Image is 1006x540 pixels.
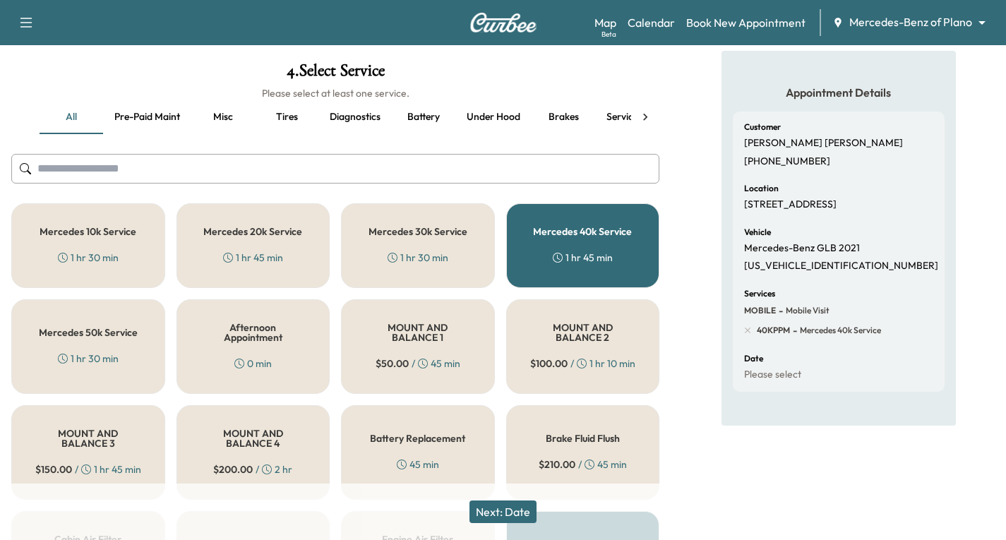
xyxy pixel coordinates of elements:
[255,100,318,134] button: Tires
[744,137,903,150] p: [PERSON_NAME] [PERSON_NAME]
[58,352,119,366] div: 1 hr 30 min
[529,323,637,342] h5: MOUNT AND BALANCE 2
[733,85,945,100] h5: Appointment Details
[11,62,659,86] h1: 4 . Select Service
[783,305,830,316] span: Mobile Visit
[595,100,687,134] button: Service 10k-50k
[455,100,532,134] button: Under hood
[530,356,568,371] span: $ 100.00
[200,428,307,448] h5: MOUNT AND BALANCE 4
[318,100,392,134] button: Diagnostics
[744,228,771,236] h6: Vehicle
[369,227,467,236] h5: Mercedes 30k Service
[376,356,460,371] div: / 45 min
[601,29,616,40] div: Beta
[469,500,537,523] button: Next: Date
[530,356,635,371] div: / 1 hr 10 min
[234,356,272,371] div: 0 min
[35,462,72,476] span: $ 150.00
[191,100,255,134] button: Misc
[35,428,142,448] h5: MOUNT AND BALANCE 3
[744,242,860,255] p: Mercedes-Benz GLB 2021
[469,13,537,32] img: Curbee Logo
[744,184,779,193] h6: Location
[744,155,830,168] p: [PHONE_NUMBER]
[40,100,631,134] div: basic tabs example
[203,227,302,236] h5: Mercedes 20k Service
[223,251,283,265] div: 1 hr 45 min
[200,323,307,342] h5: Afternoon Appointment
[757,325,790,336] span: 40KPPM
[376,356,409,371] span: $ 50.00
[35,462,141,476] div: / 1 hr 45 min
[397,457,439,472] div: 45 min
[533,227,632,236] h5: Mercedes 40k Service
[40,227,136,236] h5: Mercedes 10k Service
[364,323,472,342] h5: MOUNT AND BALANCE 1
[790,323,797,337] span: -
[388,251,448,265] div: 1 hr 30 min
[686,14,806,31] a: Book New Appointment
[744,289,775,298] h6: Services
[539,457,575,472] span: $ 210.00
[744,368,801,381] p: Please select
[370,433,465,443] h5: Battery Replacement
[392,100,455,134] button: Battery
[744,305,776,316] span: MOBILE
[628,14,675,31] a: Calendar
[103,100,191,134] button: Pre-paid maint
[594,14,616,31] a: MapBeta
[213,462,253,476] span: $ 200.00
[744,123,781,131] h6: Customer
[39,328,138,337] h5: Mercedes 50k Service
[553,251,613,265] div: 1 hr 45 min
[849,14,972,30] span: Mercedes-Benz of Plano
[776,304,783,318] span: -
[58,251,119,265] div: 1 hr 30 min
[744,198,837,211] p: [STREET_ADDRESS]
[744,260,938,272] p: [US_VEHICLE_IDENTIFICATION_NUMBER]
[213,462,292,476] div: / 2 hr
[539,457,627,472] div: / 45 min
[546,433,620,443] h5: Brake Fluid Flush
[11,86,659,100] h6: Please select at least one service.
[40,100,103,134] button: all
[797,325,881,336] span: Mercedes 40k Service
[532,100,595,134] button: Brakes
[744,354,763,363] h6: Date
